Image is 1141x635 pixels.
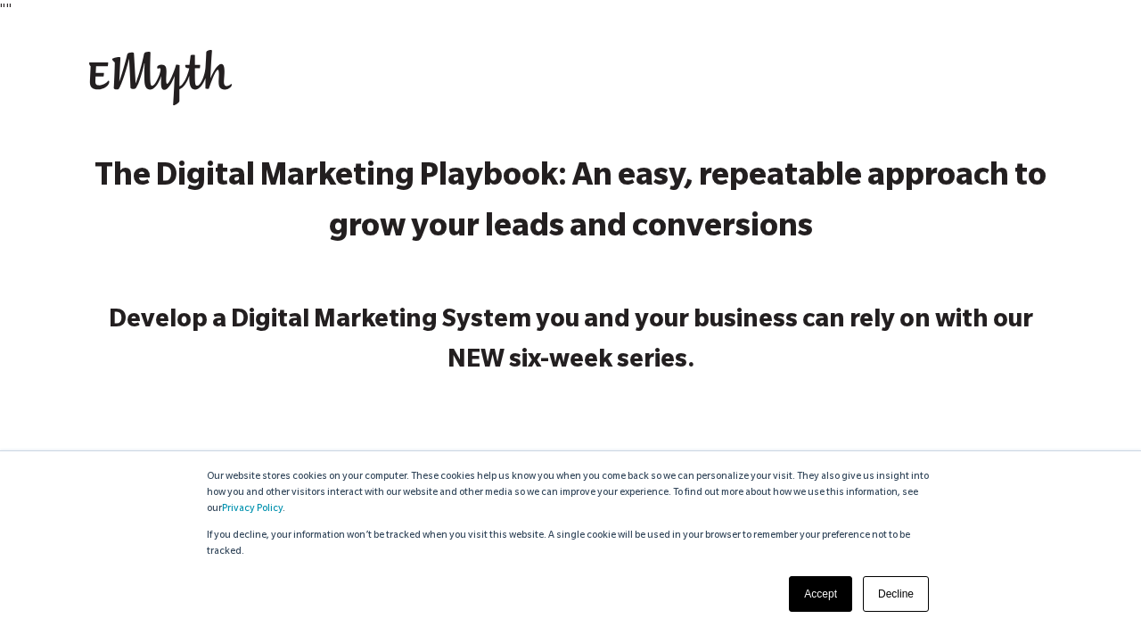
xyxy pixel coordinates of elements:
[863,576,929,612] a: Decline
[222,504,283,515] a: Privacy Policy
[94,162,1047,247] strong: The Digital Marketing Playbook: An easy, repeatable approach to grow your leads and conversions
[207,469,934,517] p: Our website stores cookies on your computer. These cookies help us know you when you come back so...
[109,309,1033,375] strong: Develop a Digital Marketing System you and your business can rely on with our NEW six-week series.
[89,50,232,105] img: EMyth
[207,528,934,560] p: If you decline, your information won’t be tracked when you visit this website. A single cookie wi...
[789,576,852,612] a: Accept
